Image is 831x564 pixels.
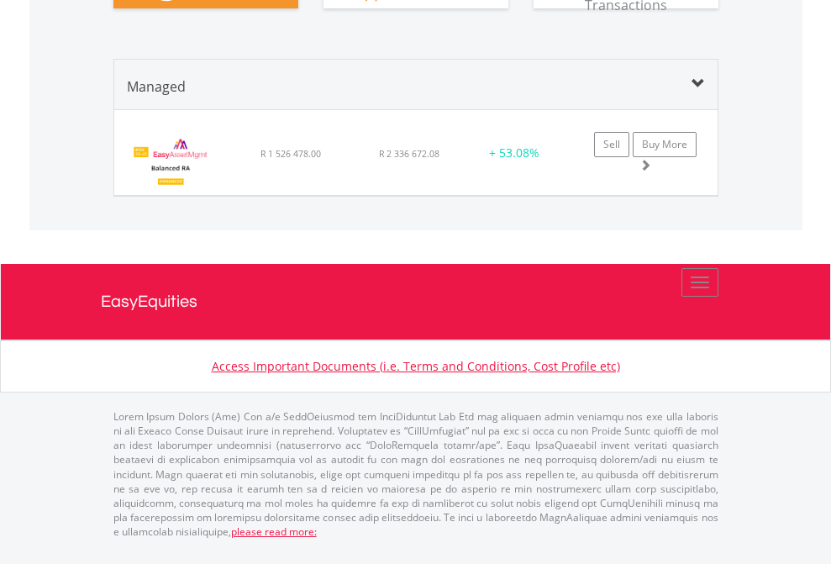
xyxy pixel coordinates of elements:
a: Buy More [633,132,697,157]
div: + 53.08% [471,145,557,161]
span: Managed [127,77,186,96]
span: R 2 336 672.08 [379,148,439,160]
a: EasyEquities [101,264,731,340]
img: EMPBundle_EBalancedRA.png [123,131,219,191]
a: Access Important Documents (i.e. Terms and Conditions, Cost Profile etc) [212,358,620,374]
p: Lorem Ipsum Dolors (Ame) Con a/e SeddOeiusmod tem InciDiduntut Lab Etd mag aliquaen admin veniamq... [113,409,718,539]
a: Sell [594,132,629,157]
span: R 1 526 478.00 [260,148,321,160]
a: please read more: [231,524,317,539]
